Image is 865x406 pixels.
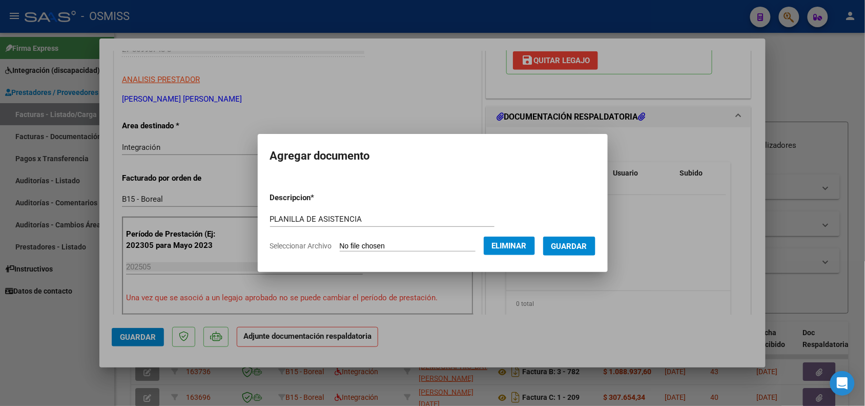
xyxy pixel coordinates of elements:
[270,242,332,250] span: Seleccionar Archivo
[484,237,535,255] button: Eliminar
[492,241,527,250] span: Eliminar
[830,371,855,396] div: Open Intercom Messenger
[270,146,595,166] h2: Agregar documento
[543,237,595,256] button: Guardar
[270,192,368,204] p: Descripcion
[551,242,587,251] span: Guardar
